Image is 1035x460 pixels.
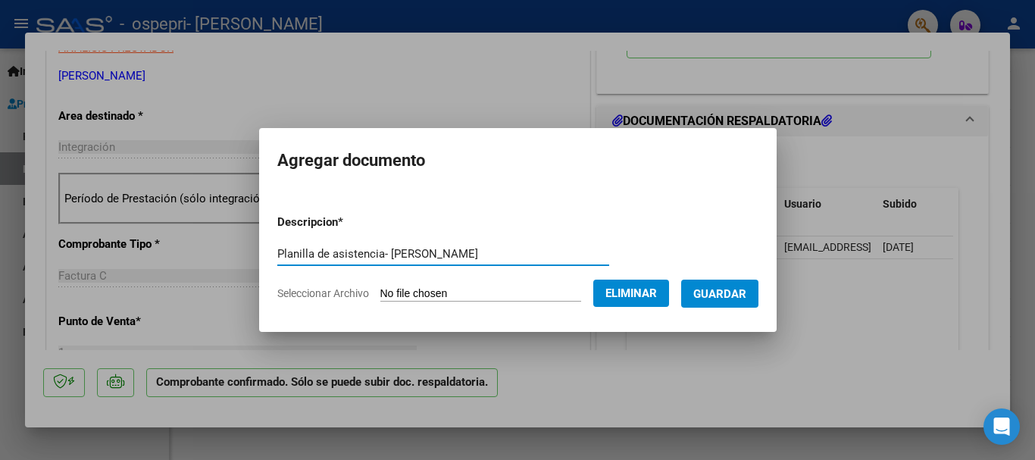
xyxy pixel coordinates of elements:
div: Open Intercom Messenger [983,408,1020,445]
span: Eliminar [605,286,657,300]
button: Eliminar [593,280,669,307]
span: Guardar [693,287,746,301]
h2: Agregar documento [277,146,758,175]
button: Guardar [681,280,758,308]
p: Descripcion [277,214,422,231]
span: Seleccionar Archivo [277,287,369,299]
